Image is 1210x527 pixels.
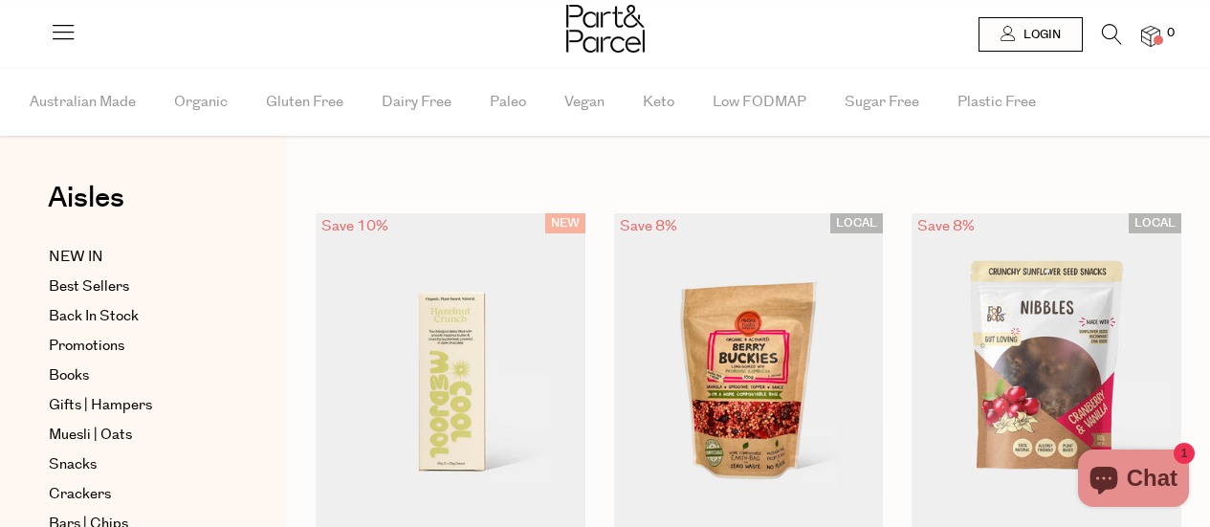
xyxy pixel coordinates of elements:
[49,483,111,506] span: Crackers
[49,305,139,328] span: Back In Stock
[49,335,124,358] span: Promotions
[49,453,97,476] span: Snacks
[49,246,103,269] span: NEW IN
[49,453,223,476] a: Snacks
[490,69,526,136] span: Paleo
[49,275,223,298] a: Best Sellers
[614,213,683,239] div: Save 8%
[49,364,223,387] a: Books
[49,275,129,298] span: Best Sellers
[713,69,806,136] span: Low FODMAP
[174,69,228,136] span: Organic
[566,5,645,53] img: Part&Parcel
[643,69,674,136] span: Keto
[1129,213,1181,233] span: LOCAL
[49,424,223,447] a: Muesli | Oats
[845,69,919,136] span: Sugar Free
[912,213,980,239] div: Save 8%
[1019,27,1061,43] span: Login
[30,69,136,136] span: Australian Made
[564,69,605,136] span: Vegan
[49,335,223,358] a: Promotions
[316,213,394,239] div: Save 10%
[1072,450,1195,512] inbox-online-store-chat: Shopify online store chat
[979,17,1083,52] a: Login
[48,177,124,219] span: Aisles
[49,394,223,417] a: Gifts | Hampers
[49,305,223,328] a: Back In Stock
[49,424,132,447] span: Muesli | Oats
[266,69,343,136] span: Gluten Free
[382,69,451,136] span: Dairy Free
[545,213,585,233] span: NEW
[957,69,1036,136] span: Plastic Free
[48,184,124,231] a: Aisles
[49,246,223,269] a: NEW IN
[49,483,223,506] a: Crackers
[1141,26,1160,46] a: 0
[49,364,89,387] span: Books
[49,394,152,417] span: Gifts | Hampers
[1162,25,1179,42] span: 0
[830,213,883,233] span: LOCAL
